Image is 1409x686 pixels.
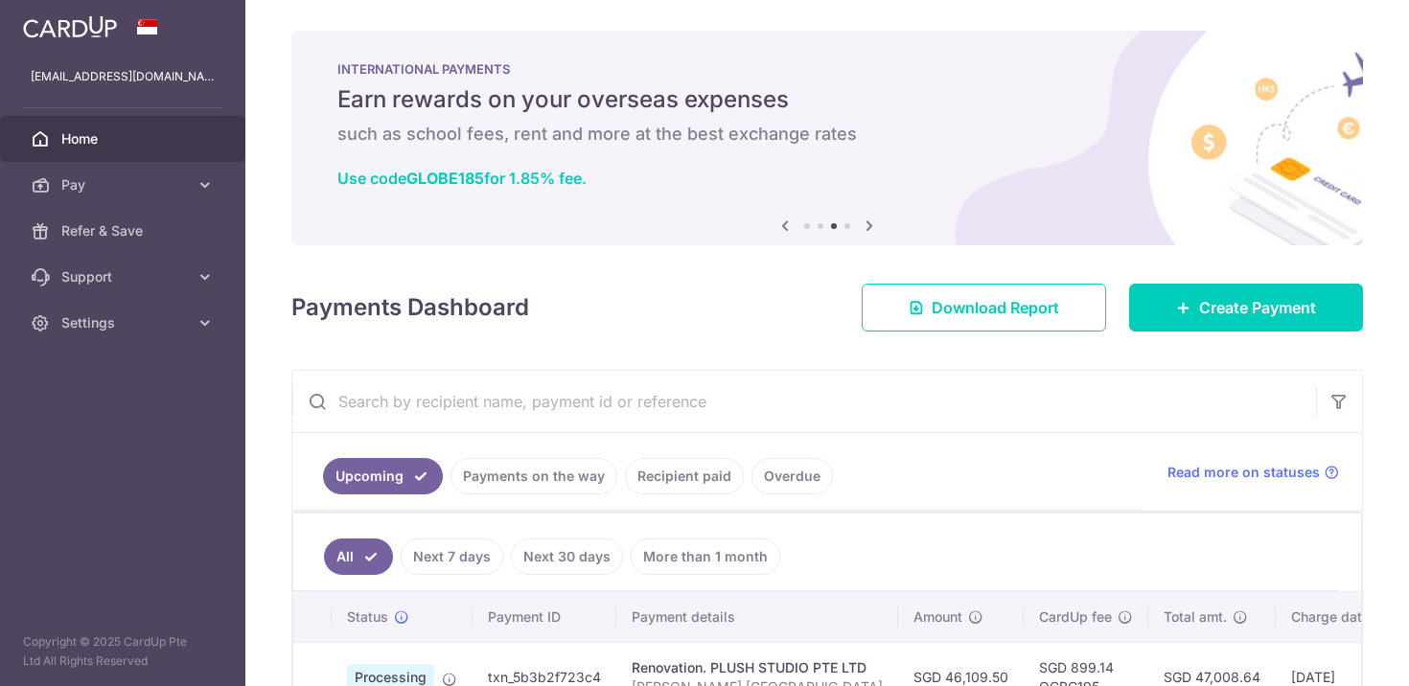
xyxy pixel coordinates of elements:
[1285,629,1390,676] iframe: Opens a widget where you can find more information
[337,169,587,188] a: Use codeGLOBE185for 1.85% fee.
[61,313,188,332] span: Settings
[292,371,1316,432] input: Search by recipient name, payment id or reference
[1291,607,1370,627] span: Charge date
[450,458,617,494] a: Payments on the way
[337,123,1317,146] h6: such as school fees, rent and more at the best exchange rates
[61,175,188,194] span: Pay
[473,592,616,642] th: Payment ID
[625,458,744,494] a: Recipient paid
[401,538,503,575] a: Next 7 days
[1167,463,1339,482] a: Read more on statuses
[61,267,188,286] span: Support
[31,67,215,86] p: [EMAIL_ADDRESS][DOMAIN_NAME]
[751,458,833,494] a: Overdue
[862,284,1106,332] a: Download Report
[291,31,1363,245] img: International Payment Banner
[616,592,898,642] th: Payment details
[913,607,962,627] span: Amount
[337,84,1317,115] h5: Earn rewards on your overseas expenses
[1129,284,1363,332] a: Create Payment
[23,15,117,38] img: CardUp
[61,221,188,240] span: Refer & Save
[1164,607,1227,627] span: Total amt.
[323,458,443,494] a: Upcoming
[932,296,1059,319] span: Download Report
[632,658,883,677] div: Renovation. PLUSH STUDIO PTE LTD
[337,61,1317,77] p: INTERNATIONAL PAYMENTS
[324,538,393,575] a: All
[406,169,484,188] b: GLOBE185
[1199,296,1316,319] span: Create Payment
[1039,607,1112,627] span: CardUp fee
[347,607,388,627] span: Status
[61,129,188,149] span: Home
[511,538,623,575] a: Next 30 days
[291,290,529,325] h4: Payments Dashboard
[1167,463,1320,482] span: Read more on statuses
[631,538,780,575] a: More than 1 month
